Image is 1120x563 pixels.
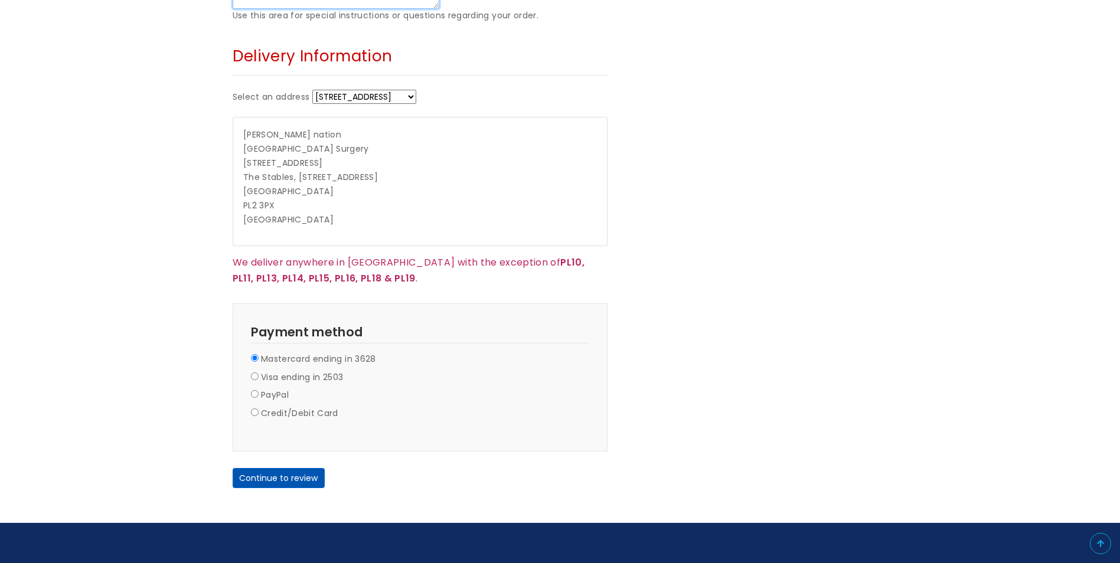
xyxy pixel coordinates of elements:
span: PL2 3PX [243,199,275,211]
p: We deliver anywhere in [GEOGRAPHIC_DATA] with the exception of . [233,254,608,287]
span: Payment method [251,323,363,341]
span: Delivery Information [233,45,393,67]
label: Credit/Debit Card [261,407,338,421]
span: [PERSON_NAME] [243,129,311,140]
label: Mastercard ending in 3628 [261,352,376,366]
span: The Stables, [STREET_ADDRESS] [243,171,378,183]
span: [GEOGRAPHIC_DATA] Surgery [243,143,369,155]
span: nation [314,129,341,140]
button: Continue to review [233,468,325,488]
span: [GEOGRAPHIC_DATA] [243,214,334,225]
span: [STREET_ADDRESS] [243,157,323,169]
label: PayPal [261,388,289,402]
label: Visa ending in 2503 [261,371,344,385]
label: Select an address [233,90,310,104]
span: [GEOGRAPHIC_DATA] [243,185,334,197]
div: Use this area for special instructions or questions regarding your order. [233,9,608,23]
